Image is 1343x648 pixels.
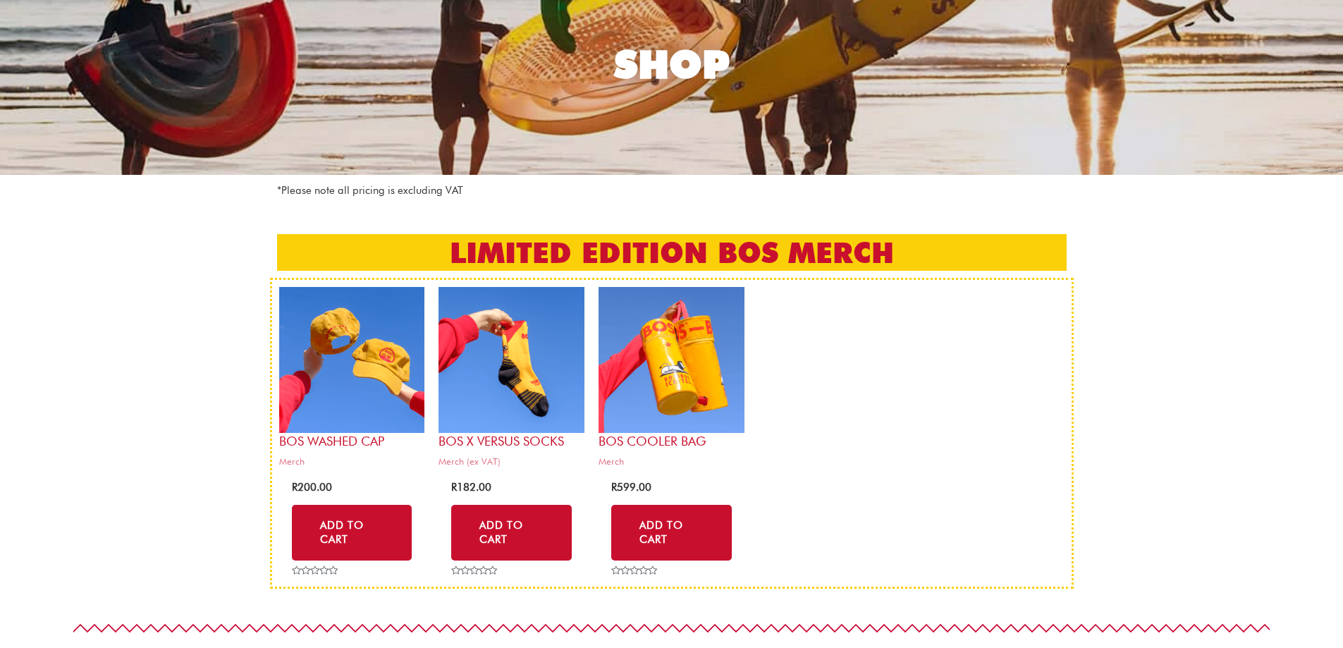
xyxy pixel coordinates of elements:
[599,456,744,467] span: Merch
[451,481,491,494] bdi: 182.00
[614,45,730,84] div: SHOP
[439,456,584,467] span: Merch (ex VAT)
[279,287,425,472] a: BOS Washed CapMerch
[439,287,584,472] a: BOS x Versus SocksMerch (ex VAT)
[292,481,298,494] span: R
[439,433,584,449] h2: BOS x Versus Socks
[279,433,425,449] h2: BOS Washed Cap
[279,456,425,467] span: Merch
[279,287,425,433] img: bos cap
[451,505,572,561] a: Select options for “BOS x Versus Socks”
[599,287,744,472] a: BOS Cooler bagMerch
[439,287,584,433] img: bos x versus socks
[292,481,332,494] bdi: 200.00
[292,505,412,561] a: Add to cart: “BOS Washed Cap”
[611,481,617,494] span: R
[599,433,744,449] h2: BOS Cooler bag
[277,234,1067,271] h2: LIMITED EDITION BOS MERCH
[451,481,457,494] span: R
[599,287,744,433] img: bos cooler bag
[611,481,651,494] bdi: 599.00
[611,505,732,561] a: Add to cart: “BOS Cooler bag”
[277,182,1067,200] p: *Please note all pricing is excluding VAT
